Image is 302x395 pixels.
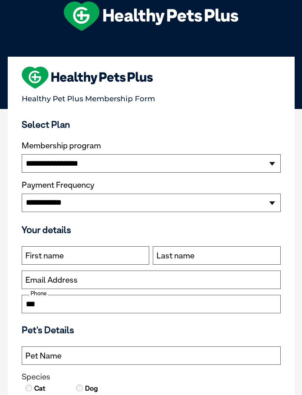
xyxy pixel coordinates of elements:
legend: Species [22,372,281,382]
p: Healthy Pet Plus Membership Form [22,91,281,103]
label: Email Address [25,275,78,285]
h3: Your details [22,224,281,235]
h3: Pet's Details [19,324,284,335]
label: Phone [29,290,48,297]
label: First name [25,251,64,261]
h3: Select Plan [22,119,281,130]
label: Dog [84,384,98,393]
label: Last name [157,251,194,261]
img: hpp-logo-landscape-green-white.png [64,1,238,31]
label: Membership program [22,141,281,151]
img: heart-shape-hpp-logo-large.png [22,67,153,89]
label: Cat [34,384,45,393]
label: Payment Frequency [22,180,94,190]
